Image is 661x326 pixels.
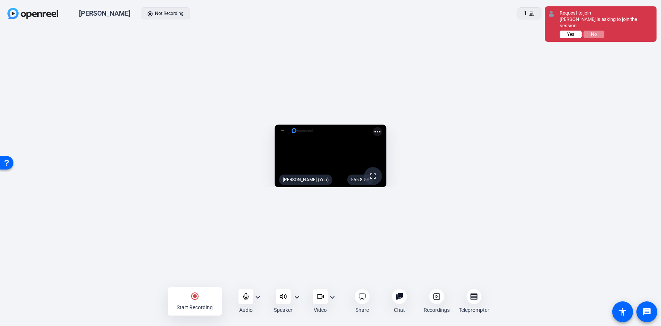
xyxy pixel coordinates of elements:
div: Recordings [424,306,450,314]
span: No [591,32,597,37]
img: logo [291,127,314,134]
div: 555.8 GB [347,175,373,185]
mat-icon: more_horiz [373,127,382,136]
div: Speaker [274,306,292,314]
button: No [583,31,604,38]
div: [PERSON_NAME] is asking to join the session [560,16,653,29]
button: 1 [518,7,541,19]
mat-icon: expand_more [292,293,301,302]
div: AS [630,6,645,22]
mat-icon: message [642,307,651,316]
div: Start Recording [177,304,213,311]
span: Yes [567,32,574,37]
img: OpenReel logo [7,8,58,19]
mat-icon: radio_button_checked [190,292,199,301]
div: Share [355,306,369,314]
div: Request to join [560,10,653,16]
mat-icon: accessibility [618,307,627,316]
mat-icon: expand_more [253,293,262,302]
span: 1 [524,9,527,18]
div: Teleprompter [459,306,489,314]
button: Yes [560,31,582,38]
div: [PERSON_NAME] [79,9,130,18]
div: Audio [239,306,253,314]
div: Chat [394,306,405,314]
div: [PERSON_NAME] (You) [279,175,332,185]
mat-icon: fullscreen [369,172,377,181]
div: Video [314,306,327,314]
mat-icon: expand_more [328,293,337,302]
